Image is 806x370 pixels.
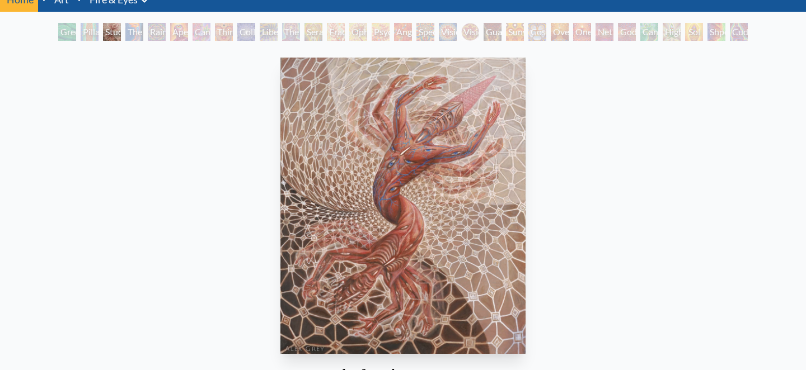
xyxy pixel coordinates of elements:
[528,23,546,41] div: Cosmic Elf
[193,23,210,41] div: Cannabis Sutra
[551,23,569,41] div: Oversoul
[439,23,457,41] div: Vision Crystal
[372,23,390,41] div: Psychomicrograph of a Fractal Paisley Cherub Feather Tip
[103,23,121,41] div: Study for the Great Turn
[215,23,233,41] div: Third Eye Tears of Joy
[394,23,412,41] div: Angel Skin
[484,23,502,41] div: Guardian of Infinite Vision
[349,23,367,41] div: Ophanic Eyelash
[685,23,703,41] div: Sol Invictus
[573,23,591,41] div: One
[461,23,479,41] div: Vision Crystal Tondo
[148,23,166,41] div: Rainbow Eye Ripple
[506,23,524,41] div: Sunyata
[304,23,322,41] div: Seraphic Transport Docking on the Third Eye
[707,23,725,41] div: Shpongled
[282,23,300,41] div: The Seer
[640,23,658,41] div: Cannafist
[125,23,143,41] div: The Torch
[327,23,345,41] div: Fractal Eyes
[618,23,636,41] div: Godself
[416,23,434,41] div: Spectral Lotus
[280,58,525,354] img: Study-for-the-Great-Turn_2020_Alex-Grey.jpg
[260,23,278,41] div: Liberation Through Seeing
[81,23,99,41] div: Pillar of Awareness
[663,23,681,41] div: Higher Vision
[730,23,748,41] div: Cuddle
[237,23,255,41] div: Collective Vision
[58,23,76,41] div: Green Hand
[596,23,613,41] div: Net of Being
[170,23,188,41] div: Aperture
